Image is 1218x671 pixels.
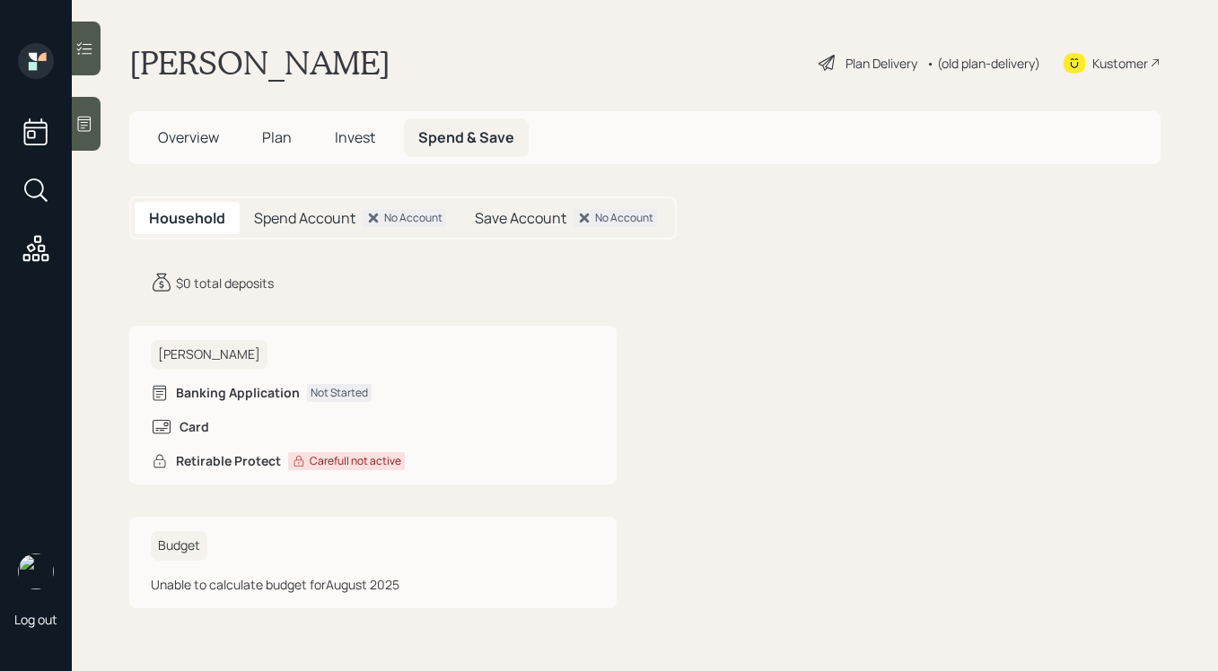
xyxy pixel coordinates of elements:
div: • (old plan-delivery) [926,54,1040,73]
div: Plan Delivery [846,54,917,73]
h5: Save Account [475,210,566,227]
div: Carefull not active [310,453,401,469]
div: Not Started [311,385,368,401]
span: Spend & Save [418,127,514,147]
h5: Household [149,210,225,227]
span: Overview [158,127,219,147]
h6: [PERSON_NAME] [151,340,267,370]
div: No Account [384,210,443,226]
div: $0 total deposits [176,274,274,292]
h6: Budget [151,531,207,561]
div: No Account [595,210,653,226]
h5: Spend Account [254,210,355,227]
div: Unable to calculate budget for August 2025 [151,575,595,594]
h6: Retirable Protect [176,454,281,469]
h6: Banking Application [176,386,300,401]
h1: [PERSON_NAME] [129,43,390,83]
span: Invest [335,127,375,147]
div: Kustomer [1092,54,1148,73]
img: retirable_logo.png [18,553,54,589]
div: Log out [14,611,57,628]
span: Plan [262,127,292,147]
h6: Card [180,420,209,435]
